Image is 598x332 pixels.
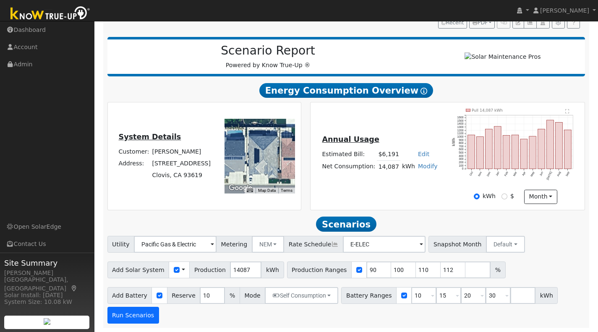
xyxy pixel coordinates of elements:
span: Production [189,261,230,278]
img: Solar Maintenance Pros [465,52,541,61]
text: Mar [513,170,518,176]
span: Reserve [167,287,201,304]
td: Customer: [117,146,151,157]
text: 200 [459,161,464,164]
div: System Size: 10.08 kW [4,298,90,306]
span: Add Battery [107,287,152,304]
text: 800 [459,141,464,144]
text: 1300 [457,125,464,128]
text: 900 [459,138,464,141]
text: 300 [459,157,464,160]
text: 1600 [457,116,464,119]
span: Utility [107,236,135,253]
td: $6,191 [377,149,400,161]
td: Address: [117,158,151,170]
u: System Details [119,133,181,141]
span: Metering [216,236,252,253]
img: retrieve [44,318,50,325]
span: Production Ranges [287,261,352,278]
text: 500 [459,151,464,154]
a: Modify [418,163,438,170]
text: 1400 [457,122,464,125]
rect: onclick="" [468,135,475,169]
span: % [225,287,240,304]
span: PDF [473,20,488,26]
span: Mode [240,287,265,304]
img: Know True-Up [6,5,94,24]
div: Solar Install: [DATE] [4,291,90,300]
rect: onclick="" [564,130,572,169]
span: Snapshot Month [428,236,486,253]
span: [PERSON_NAME] [540,7,589,14]
text: Jan [495,171,500,176]
rect: onclick="" [486,129,493,169]
td: kWh [400,161,416,173]
input: kWh [474,193,480,199]
text: 1200 [457,128,464,131]
div: [GEOGRAPHIC_DATA], [GEOGRAPHIC_DATA] [4,275,90,293]
text: 600 [459,148,464,151]
td: 14,087 [377,161,400,173]
span: Energy Consumption Overview [259,83,433,98]
text: 100 [459,164,464,167]
span: kWh [261,261,284,278]
button: NEM [252,236,285,253]
label: kWh [483,192,496,201]
span: Add Solar System [107,261,170,278]
rect: onclick="" [538,129,545,169]
text: [DATE] [546,171,553,180]
u: Annual Usage [322,135,379,144]
text: Dec [486,170,491,176]
button: Map Data [258,188,276,193]
button: PDF [469,17,495,29]
button: Keyboard shortcuts [247,188,253,193]
button: Run Scenarios [107,307,159,324]
text: 1500 [457,119,464,122]
td: Estimated Bill: [321,149,377,161]
i: Show Help [420,88,427,94]
input: Select a Utility [134,236,217,253]
rect: onclick="" [512,135,519,169]
div: Powered by Know True-Up ® [112,44,425,70]
text: May [530,171,535,177]
text: Sep [565,171,570,177]
rect: onclick="" [494,126,501,169]
rect: onclick="" [520,139,527,169]
text: 0 [462,167,464,170]
button: Default [486,236,525,253]
text: Pull 14,087 kWh [472,107,503,112]
h2: Scenario Report [116,44,420,58]
text: Jun [539,171,544,176]
td: [STREET_ADDRESS] [151,158,212,170]
text: Aug [556,171,561,177]
span: Battery Ranges [341,287,397,304]
rect: onclick="" [547,120,554,169]
button: Recent [438,17,467,29]
td: [PERSON_NAME] [151,146,212,157]
text: Feb [504,171,509,177]
div: [PERSON_NAME] [4,269,90,277]
input: Select a Rate Schedule [343,236,426,253]
text: 700 [459,144,464,147]
button: Edit User [512,17,524,29]
span: Scenarios [316,217,376,232]
text: 400 [459,154,464,157]
rect: onclick="" [477,136,484,168]
span: Site Summary [4,257,90,269]
a: Map [71,285,78,292]
span: kWh [535,287,558,304]
rect: onclick="" [556,122,563,169]
text: kWh [452,138,456,146]
button: Settings [552,17,565,29]
a: Help Link [567,17,580,29]
a: Open this area in Google Maps (opens a new window) [227,183,254,193]
rect: onclick="" [503,135,510,169]
text: 1000 [457,135,464,138]
a: Terms (opens in new tab) [281,188,292,193]
label: $ [510,192,514,201]
span: % [490,261,505,278]
a: Edit [418,151,429,157]
button: Multi-Series Graph [524,17,537,29]
text: Nov [478,170,483,176]
button: month [524,190,557,204]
